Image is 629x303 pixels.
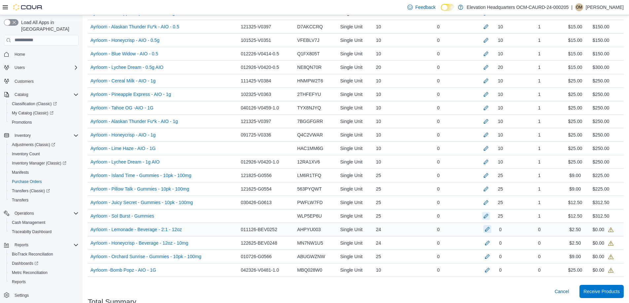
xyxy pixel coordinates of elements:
[373,128,410,141] div: 10
[593,144,610,152] div: $250.00
[12,50,79,58] span: Home
[12,209,37,217] button: Operations
[241,131,271,139] span: 091725-V0336
[579,285,624,298] button: Receive Products
[373,263,410,277] div: 10
[593,226,613,233] div: $0.00
[373,223,410,236] div: 24
[297,185,322,193] span: 563PYQWT
[373,182,410,196] div: 25
[337,155,373,168] div: Single Unit
[373,34,410,47] div: 10
[7,149,81,159] button: Inventory Count
[373,88,410,101] div: 10
[9,219,48,227] a: Cash Management
[337,74,373,87] div: Single Unit
[90,158,159,166] a: Ayrloom - Lychee Dream - 1g AIO
[593,50,610,58] div: $150.00
[7,177,81,186] button: Purchase Orders
[9,278,28,286] a: Reports
[241,77,271,85] span: 111425-V0384
[337,20,373,33] div: Single Unit
[555,288,569,295] span: Cancel
[593,198,610,206] div: $312.50
[297,90,321,98] span: 2THFEFYU
[499,253,502,260] div: 0
[9,150,43,158] a: Inventory Count
[241,23,271,31] span: 121325-V0397
[241,50,279,58] span: 012226-V0414-0.5
[241,226,277,233] span: 011126-BEV0252
[593,171,610,179] div: $225.00
[1,290,81,300] button: Settings
[9,219,79,227] span: Cash Management
[297,198,323,206] span: PWFLW7FD
[498,50,503,58] div: 10
[410,236,467,250] div: 0
[90,131,156,139] a: Ayrloom - Honeycrisp - AIO - 1g
[560,20,590,33] div: $15.00
[518,88,560,101] div: 1
[518,20,560,33] div: 1
[337,115,373,128] div: Single Unit
[7,250,81,259] button: BioTrack Reconciliation
[498,185,503,193] div: 25
[560,182,590,196] div: $9.00
[373,196,410,209] div: 25
[518,47,560,60] div: 1
[337,169,373,182] div: Single Unit
[12,252,53,257] span: BioTrack Reconciliation
[410,250,467,263] div: 0
[12,132,79,139] span: Inventory
[499,239,502,247] div: 0
[410,34,467,47] div: 0
[337,142,373,155] div: Single Unit
[90,36,159,44] a: Ayrloom - Honeycrisp - AIO - 0.5g
[560,74,590,87] div: $25.00
[9,109,79,117] span: My Catalog (Classic)
[441,4,455,11] input: Dark Mode
[593,77,610,85] div: $250.00
[7,227,81,236] button: Traceabilty Dashboard
[9,141,79,149] span: Adjustments (Classic)
[518,101,560,114] div: 1
[12,279,26,285] span: Reports
[297,226,321,233] span: AHPYU003
[90,212,154,220] a: Ayrloom - Sol Burst - Gummies
[7,186,81,196] a: Transfers (Classic)
[241,63,279,71] span: 012926-V0420-0.5
[90,226,182,233] a: Ayrloom - Lemonade - Beverage - 2:1 - 12oz
[593,253,613,260] div: $0.00
[560,142,590,155] div: $25.00
[410,182,467,196] div: 0
[9,187,79,195] span: Transfers (Classic)
[7,196,81,205] button: Transfers
[297,171,321,179] span: LM6R1TFQ
[498,104,503,112] div: 10
[297,104,321,112] span: TYX8NJYQ
[9,250,79,258] span: BioTrack Reconciliation
[12,64,79,72] span: Users
[560,223,590,236] div: $2.50
[518,61,560,74] div: 1
[15,293,29,298] span: Settings
[373,155,410,168] div: 10
[415,4,436,11] span: Feedback
[518,250,560,263] div: 0
[410,263,467,277] div: 0
[583,288,620,295] span: Receive Products
[410,115,467,128] div: 0
[499,266,502,274] div: 0
[297,253,325,260] span: ABUGWZNW
[9,259,79,267] span: Dashboards
[9,269,50,277] a: Metrc Reconciliation
[9,269,79,277] span: Metrc Reconciliation
[12,241,31,249] button: Reports
[593,185,610,193] div: $225.00
[241,104,279,112] span: 040126-V0459-1.0
[12,151,40,157] span: Inventory Count
[373,115,410,128] div: 10
[410,196,467,209] div: 0
[90,117,178,125] a: Ayrloom - Alaskan Thunder Fu*k - AIO - 1g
